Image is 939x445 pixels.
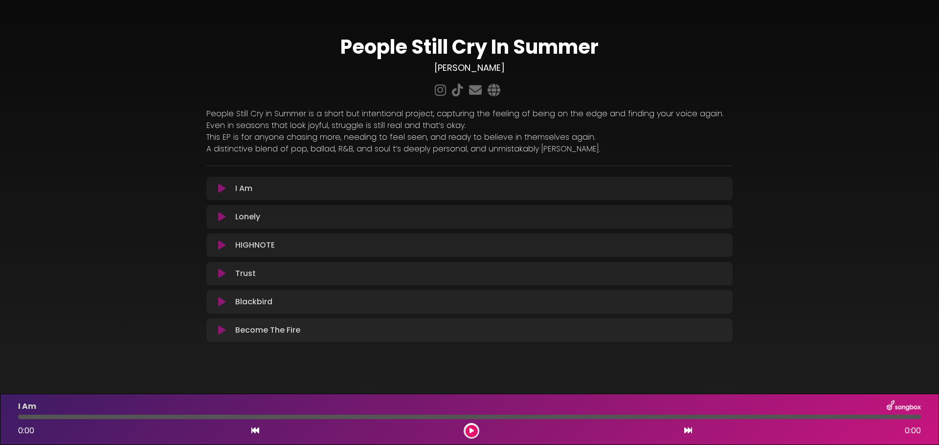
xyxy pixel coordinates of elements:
h3: [PERSON_NAME] [206,63,733,73]
h1: People Still Cry In Summer [206,35,733,59]
p: HIGHNOTE [235,239,275,251]
p: Trust [235,268,256,279]
p: Blackbird [235,296,272,308]
p: Even in seasons that look joyful, struggle is still real and that’s okay. [206,120,733,131]
p: I Am [235,183,252,194]
p: This EP is for anyone chasing more, needing to feel seen, and ready to believe in themselves again. [206,131,733,143]
p: Become The Fire [235,324,300,336]
p: Lonely [235,211,260,223]
p: A distinctive blend of pop, ballad, R&B, and soul t’s deeply personal, and unmistakably [PERSON_N... [206,143,733,155]
p: People Still Cry in Summer is a short but intentional project, capturing the feeling of being on ... [206,108,733,120]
